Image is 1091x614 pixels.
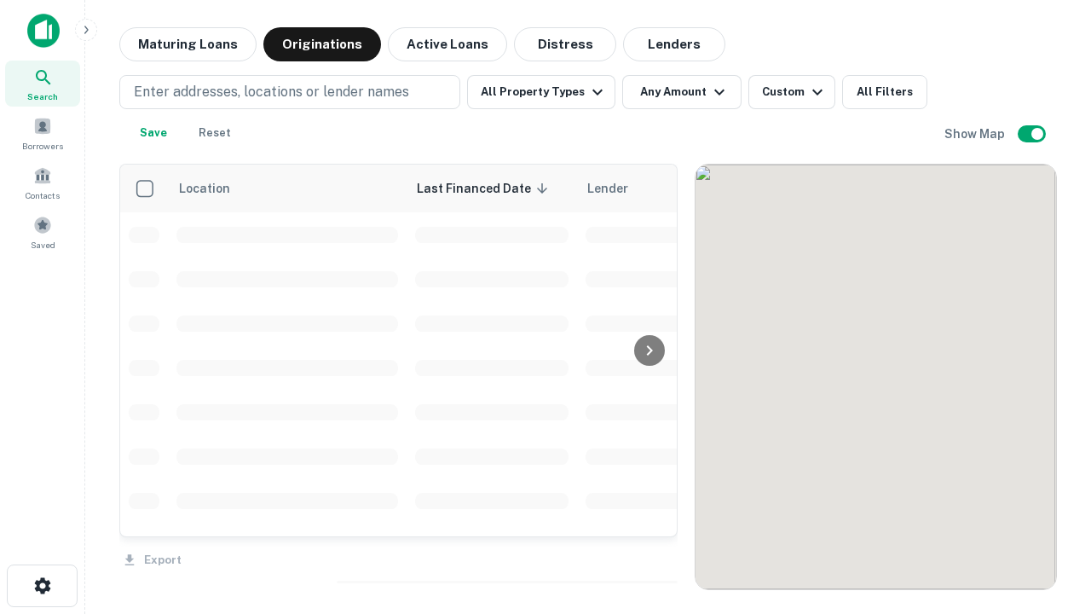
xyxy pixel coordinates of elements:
button: All Filters [842,75,927,109]
span: Contacts [26,188,60,202]
button: Lenders [623,27,725,61]
button: Originations [263,27,381,61]
button: Save your search to get updates of matches that match your search criteria. [126,116,181,150]
h6: Show Map [944,125,1007,143]
button: Enter addresses, locations or lender names [119,75,460,109]
button: Distress [514,27,616,61]
span: Lender [587,178,628,199]
button: Maturing Loans [119,27,257,61]
img: capitalize-icon.png [27,14,60,48]
iframe: Chat Widget [1006,478,1091,559]
button: All Property Types [467,75,615,109]
span: Last Financed Date [417,178,553,199]
a: Contacts [5,159,80,206]
span: Saved [31,238,55,252]
div: Custom [762,82,828,102]
th: Lender [577,165,850,212]
button: Active Loans [388,27,507,61]
a: Saved [5,209,80,255]
a: Borrowers [5,110,80,156]
span: Borrowers [22,139,63,153]
a: Search [5,61,80,107]
span: Search [27,90,58,103]
div: 0 0 [696,165,1056,589]
button: Custom [748,75,835,109]
button: Reset [188,116,242,150]
th: Last Financed Date [407,165,577,212]
span: Location [178,178,252,199]
button: Any Amount [622,75,742,109]
p: Enter addresses, locations or lender names [134,82,409,102]
th: Location [168,165,407,212]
